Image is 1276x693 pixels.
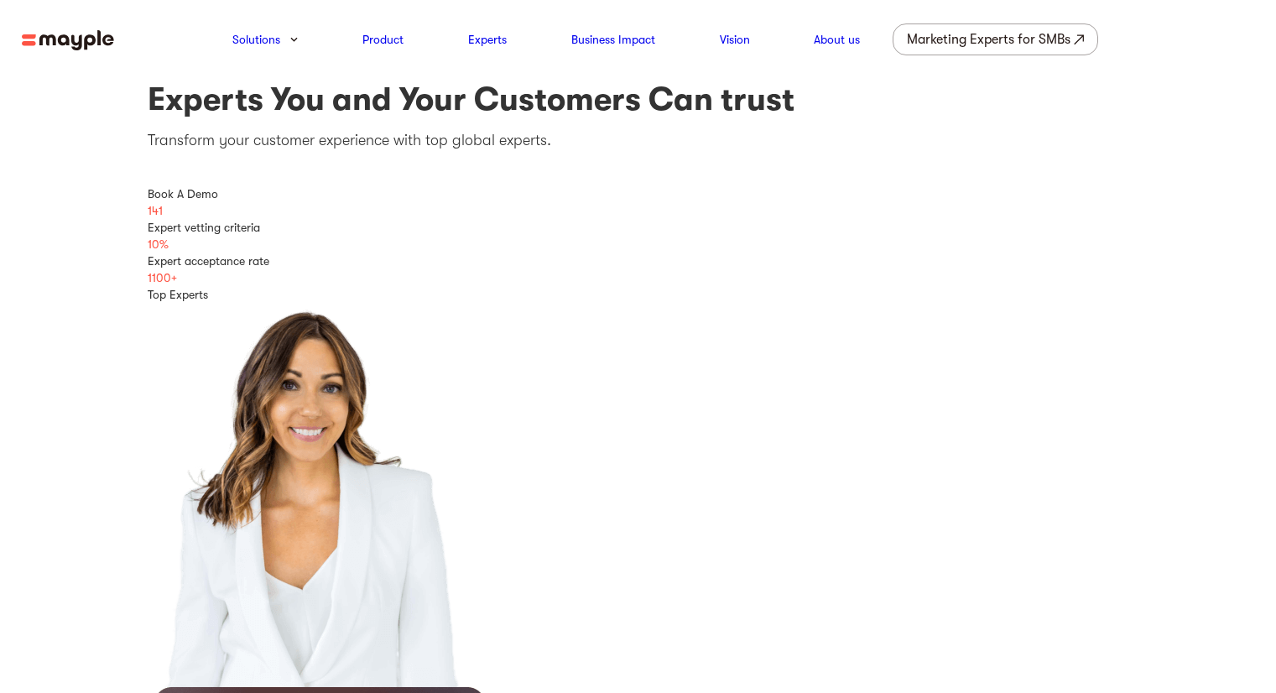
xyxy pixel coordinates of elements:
div: Book A Demo [148,185,1129,202]
a: About us [814,29,860,49]
div: 1100+ [148,269,1129,286]
div: Expert vetting criteria [148,219,1129,236]
a: Marketing Experts for SMBs [893,23,1098,55]
img: mayple-logo [22,30,114,51]
div: Marketing Experts for SMBs [907,28,1070,51]
a: Product [362,29,404,49]
a: Business Impact [571,29,655,49]
p: Transform your customer experience with top global experts. [148,129,1129,152]
img: arrow-down [290,37,298,42]
a: Solutions [232,29,280,49]
h1: Experts You and Your Customers Can trust [148,79,1129,120]
div: 10% [148,236,1129,253]
a: Experts [468,29,507,49]
div: 141 [148,202,1129,219]
div: Top Experts [148,286,1129,303]
div: Expert acceptance rate [148,253,1129,269]
a: Vision [720,29,750,49]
